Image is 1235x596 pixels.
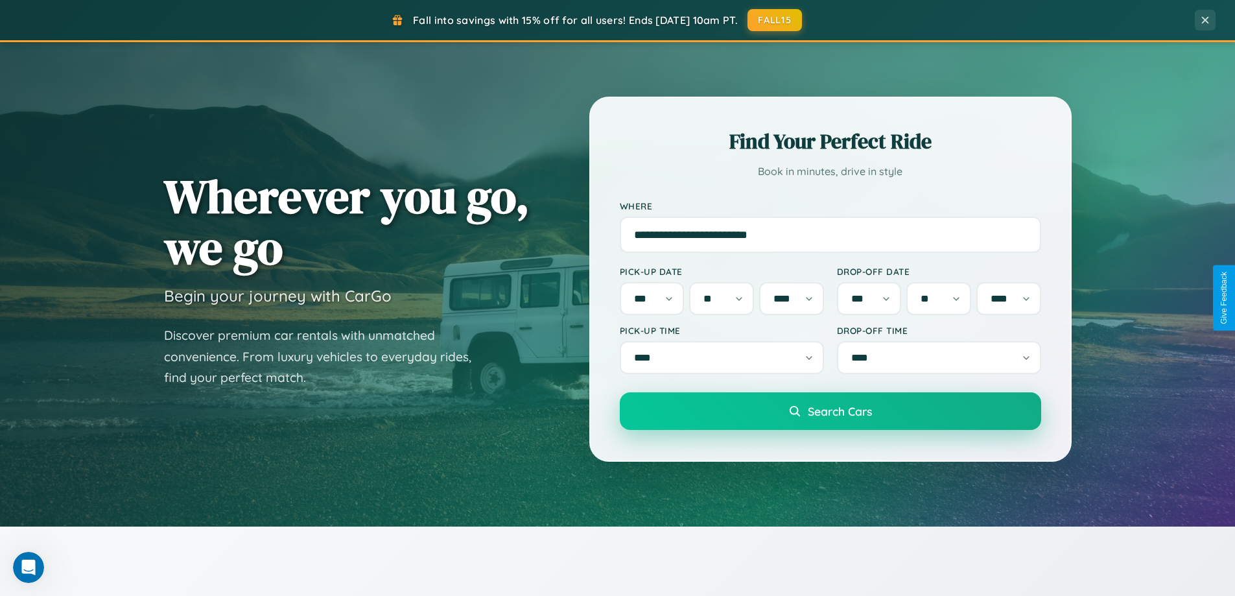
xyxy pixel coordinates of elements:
p: Discover premium car rentals with unmatched convenience. From luxury vehicles to everyday rides, ... [164,325,488,388]
h2: Find Your Perfect Ride [620,127,1041,156]
span: Search Cars [808,404,872,418]
label: Pick-up Time [620,325,824,336]
p: Book in minutes, drive in style [620,162,1041,181]
button: FALL15 [747,9,802,31]
iframe: Intercom live chat [13,552,44,583]
h3: Begin your journey with CarGo [164,286,392,305]
label: Where [620,200,1041,211]
label: Drop-off Time [837,325,1041,336]
h1: Wherever you go, we go [164,171,530,273]
div: Give Feedback [1219,272,1229,324]
label: Pick-up Date [620,266,824,277]
button: Search Cars [620,392,1041,430]
label: Drop-off Date [837,266,1041,277]
span: Fall into savings with 15% off for all users! Ends [DATE] 10am PT. [413,14,738,27]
